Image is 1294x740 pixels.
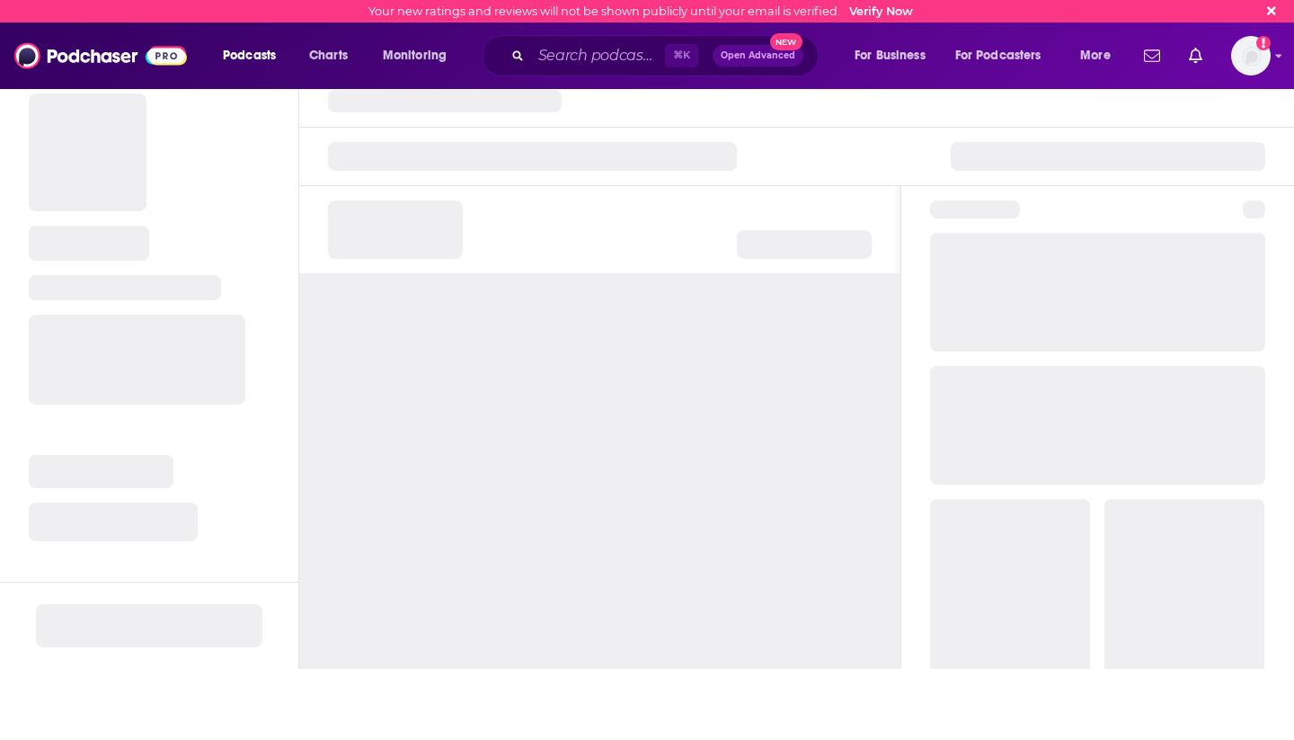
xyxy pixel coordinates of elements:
[370,41,470,70] button: open menu
[1231,36,1271,76] img: User Profile
[713,45,803,67] button: Open AdvancedNew
[1256,36,1271,50] svg: Email not verified
[14,39,187,73] img: Podchaser - Follow, Share and Rate Podcasts
[955,43,1041,68] span: For Podcasters
[1068,41,1133,70] button: open menu
[531,41,665,70] input: Search podcasts, credits, & more...
[944,41,1068,70] button: open menu
[210,41,299,70] button: open menu
[855,43,926,68] span: For Business
[309,43,348,68] span: Charts
[842,41,948,70] button: open menu
[1231,36,1271,76] span: Logged in as MegaphoneSupport
[383,43,447,68] span: Monitoring
[1080,43,1111,68] span: More
[1182,40,1210,71] a: Show notifications dropdown
[1231,36,1271,76] button: Show profile menu
[1137,40,1167,71] a: Show notifications dropdown
[368,4,913,18] div: Your new ratings and reviews will not be shown publicly until your email is verified.
[297,41,359,70] a: Charts
[849,4,913,18] a: Verify Now
[499,35,836,76] div: Search podcasts, credits, & more...
[721,51,795,60] span: Open Advanced
[665,44,698,67] span: ⌘ K
[223,43,276,68] span: Podcasts
[770,33,802,50] span: New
